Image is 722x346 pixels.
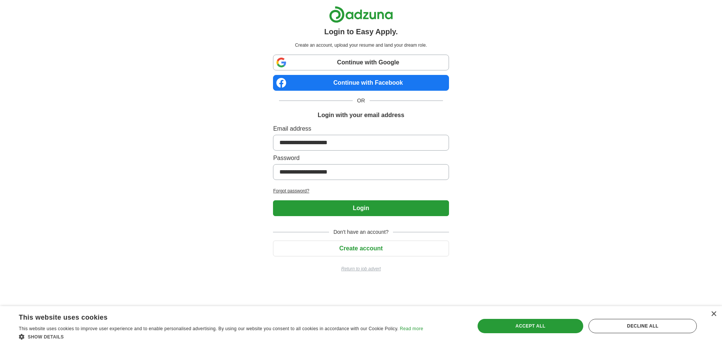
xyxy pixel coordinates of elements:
span: Don't have an account? [329,228,393,236]
label: Email address [273,124,449,133]
div: Show details [19,333,423,340]
span: Show details [28,334,64,340]
label: Password [273,154,449,163]
button: Login [273,200,449,216]
div: Decline all [589,319,697,333]
h1: Login to Easy Apply. [324,26,398,37]
button: Create account [273,241,449,256]
a: Continue with Google [273,55,449,70]
span: OR [353,97,370,105]
p: Create an account, upload your resume and land your dream role. [275,42,447,49]
a: Continue with Facebook [273,75,449,91]
div: This website uses cookies [19,311,404,322]
a: Forgot password? [273,187,449,194]
div: Close [711,311,716,317]
a: Read more, opens a new window [400,326,423,331]
a: Return to job advert [273,265,449,272]
a: Create account [273,245,449,251]
div: Accept all [478,319,584,333]
img: Adzuna logo [329,6,393,23]
span: This website uses cookies to improve user experience and to enable personalised advertising. By u... [19,326,399,331]
h1: Login with your email address [318,111,404,120]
